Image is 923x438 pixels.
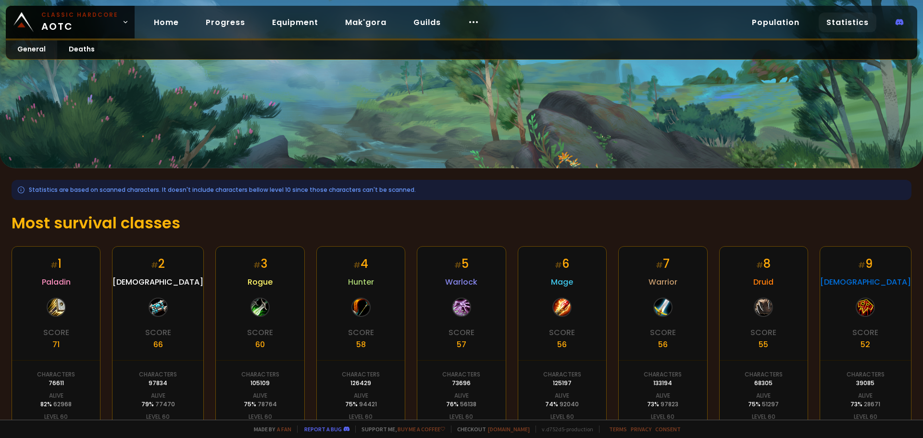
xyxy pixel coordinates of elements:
div: 7 [656,255,670,272]
a: General [6,40,57,59]
div: 9 [858,255,873,272]
div: Alive [151,391,165,400]
div: 60 [255,338,265,350]
small: # [50,260,58,271]
span: Rogue [248,276,273,288]
span: Paladin [42,276,71,288]
div: 82 % [40,400,72,409]
span: 56138 [460,400,476,408]
a: Buy me a coffee [398,425,445,433]
div: 8 [756,255,771,272]
div: Alive [756,391,771,400]
div: Score [650,326,676,338]
div: 75 % [244,400,277,409]
span: Hunter [348,276,374,288]
div: Characters [644,370,682,379]
small: # [454,260,461,271]
a: Progress [198,13,253,32]
div: 3 [253,255,267,272]
span: 51297 [762,400,779,408]
a: Population [744,13,807,32]
div: Alive [49,391,63,400]
div: Characters [442,370,480,379]
a: Statistics [819,13,876,32]
div: 73 % [850,400,880,409]
div: 71 [52,338,60,350]
div: Level 60 [854,413,877,421]
a: [DOMAIN_NAME] [488,425,530,433]
div: Score [43,326,69,338]
small: # [151,260,158,271]
div: 73696 [452,379,471,388]
span: Druid [753,276,773,288]
div: Characters [745,370,783,379]
div: Score [348,326,374,338]
div: 56 [658,338,668,350]
div: 74 % [545,400,579,409]
div: 133194 [653,379,672,388]
div: Alive [656,391,670,400]
div: 6 [555,255,569,272]
h1: Most survival classes [12,212,911,235]
div: Level 60 [752,413,775,421]
a: Mak'gora [337,13,394,32]
div: 73 % [647,400,678,409]
div: Characters [342,370,380,379]
div: 2 [151,255,165,272]
div: Alive [354,391,368,400]
a: Guilds [406,13,449,32]
div: Score [449,326,474,338]
span: 28671 [864,400,880,408]
div: Score [549,326,575,338]
span: 94421 [359,400,377,408]
div: 66 [153,338,163,350]
span: [DEMOGRAPHIC_DATA] [820,276,911,288]
span: Mage [551,276,573,288]
div: 4 [353,255,368,272]
span: [DEMOGRAPHIC_DATA] [112,276,203,288]
div: 55 [759,338,768,350]
div: Alive [555,391,569,400]
div: 97834 [149,379,167,388]
div: 75 % [748,400,779,409]
div: Alive [858,391,873,400]
a: Consent [655,425,681,433]
span: 77470 [155,400,175,408]
small: # [858,260,865,271]
a: a fan [277,425,291,433]
div: Statistics are based on scanned characters. It doesn't include characters bellow level 10 since t... [12,180,911,200]
div: 79 % [141,400,175,409]
span: 78764 [258,400,277,408]
div: Level 60 [249,413,272,421]
div: Score [852,326,878,338]
div: 126429 [350,379,371,388]
a: Classic HardcoreAOTC [6,6,135,38]
span: 97823 [661,400,678,408]
a: Deaths [57,40,106,59]
a: Home [146,13,187,32]
span: 92040 [560,400,579,408]
div: Level 60 [349,413,373,421]
div: Level 60 [651,413,674,421]
small: # [353,260,361,271]
div: Characters [543,370,581,379]
div: 56 [557,338,567,350]
div: 1 [50,255,62,272]
span: AOTC [41,11,118,34]
div: Alive [454,391,469,400]
div: Score [247,326,273,338]
div: Level 60 [44,413,68,421]
small: Classic Hardcore [41,11,118,19]
div: 52 [861,338,870,350]
div: Level 60 [550,413,574,421]
span: Warlock [445,276,477,288]
span: Support me, [355,425,445,433]
div: 76 % [446,400,476,409]
div: 105109 [250,379,270,388]
div: 75 % [345,400,377,409]
div: 5 [454,255,469,272]
small: # [656,260,663,271]
span: Made by [248,425,291,433]
div: 76611 [49,379,64,388]
div: 68305 [754,379,773,388]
